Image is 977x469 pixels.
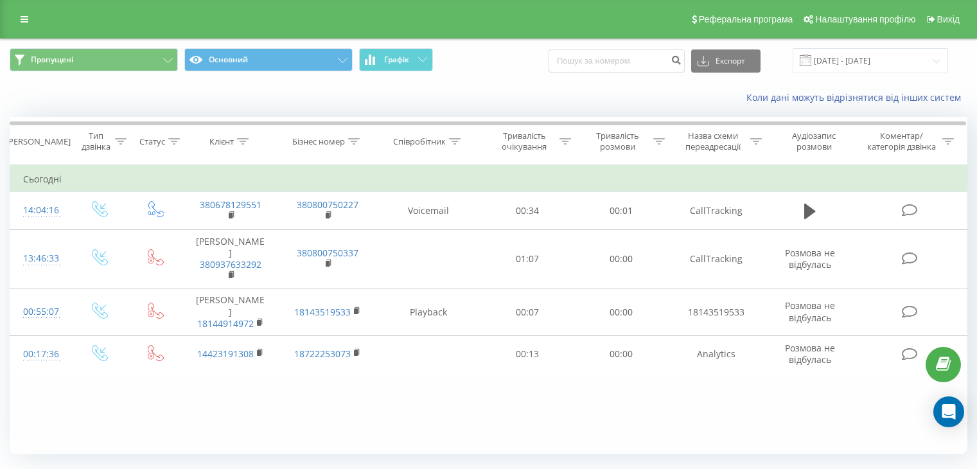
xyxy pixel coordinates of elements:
div: 00:55:07 [23,299,57,324]
a: 380678129551 [200,199,261,211]
div: 00:17:36 [23,342,57,367]
td: CallTracking [667,192,764,229]
div: Клієнт [209,136,234,147]
td: 00:00 [574,229,667,288]
span: Розмова не відбулась [785,247,835,270]
div: 14:04:16 [23,198,57,223]
div: 13:46:33 [23,246,57,271]
span: Реферальна програма [699,14,793,24]
div: Статус [139,136,165,147]
td: Playback [376,288,481,336]
span: Розмова не відбулась [785,299,835,323]
span: Пропущені [31,55,73,65]
a: 380937633292 [200,258,261,270]
td: [PERSON_NAME] [182,288,279,336]
div: Бізнес номер [292,136,345,147]
div: Тривалість розмови [586,130,650,152]
div: Open Intercom Messenger [933,396,964,427]
td: 00:01 [574,192,667,229]
a: Коли дані можуть відрізнятися вiд інших систем [746,91,967,103]
div: Аудіозапис розмови [777,130,852,152]
td: 18143519533 [667,288,764,336]
a: 18144914972 [197,317,254,330]
div: Коментар/категорія дзвінка [864,130,939,152]
td: Voicemail [376,192,481,229]
button: Графік [359,48,433,71]
a: 18722253073 [294,348,351,360]
td: 00:34 [481,192,574,229]
td: 00:00 [574,335,667,373]
div: Співробітник [393,136,446,147]
button: Експорт [691,49,761,73]
span: Графік [384,55,409,64]
td: 00:00 [574,288,667,336]
td: 01:07 [481,229,574,288]
span: Налаштування профілю [815,14,915,24]
span: Вихід [937,14,960,24]
div: [PERSON_NAME] [6,136,71,147]
td: Сьогодні [10,166,967,192]
a: 18143519533 [294,306,351,318]
button: Основний [184,48,353,71]
td: [PERSON_NAME] [182,229,279,288]
input: Пошук за номером [549,49,685,73]
td: Analytics [667,335,764,373]
td: CallTracking [667,229,764,288]
span: Розмова не відбулась [785,342,835,366]
a: 380800750337 [297,247,358,259]
button: Пропущені [10,48,178,71]
a: 380800750227 [297,199,358,211]
td: 00:07 [481,288,574,336]
div: Тривалість очікування [493,130,557,152]
div: Назва схеми переадресації [680,130,747,152]
td: 00:13 [481,335,574,373]
div: Тип дзвінка [81,130,111,152]
a: 14423191308 [197,348,254,360]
